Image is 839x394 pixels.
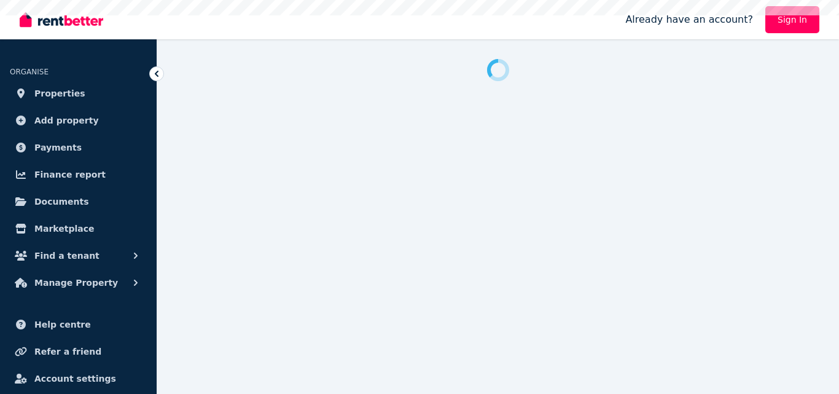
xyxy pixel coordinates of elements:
span: Payments [34,140,82,155]
a: Account settings [10,366,147,391]
a: Marketplace [10,216,147,241]
a: Add property [10,108,147,133]
span: Add property [34,113,99,128]
span: Help centre [34,317,91,332]
a: Payments [10,135,147,160]
button: Manage Property [10,270,147,295]
span: Documents [34,194,89,209]
span: Finance report [34,167,106,182]
img: RentBetter [20,10,103,29]
button: Find a tenant [10,243,147,268]
span: Marketplace [34,221,94,236]
span: Already have an account? [625,12,753,27]
span: Account settings [34,371,116,386]
span: ORGANISE [10,68,49,76]
a: Help centre [10,312,147,337]
span: Properties [34,86,85,101]
a: Sign In [765,6,819,33]
span: Manage Property [34,275,118,290]
a: Documents [10,189,147,214]
a: Finance report [10,162,147,187]
span: Find a tenant [34,248,100,263]
a: Refer a friend [10,339,147,364]
a: Properties [10,81,147,106]
span: Refer a friend [34,344,101,359]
